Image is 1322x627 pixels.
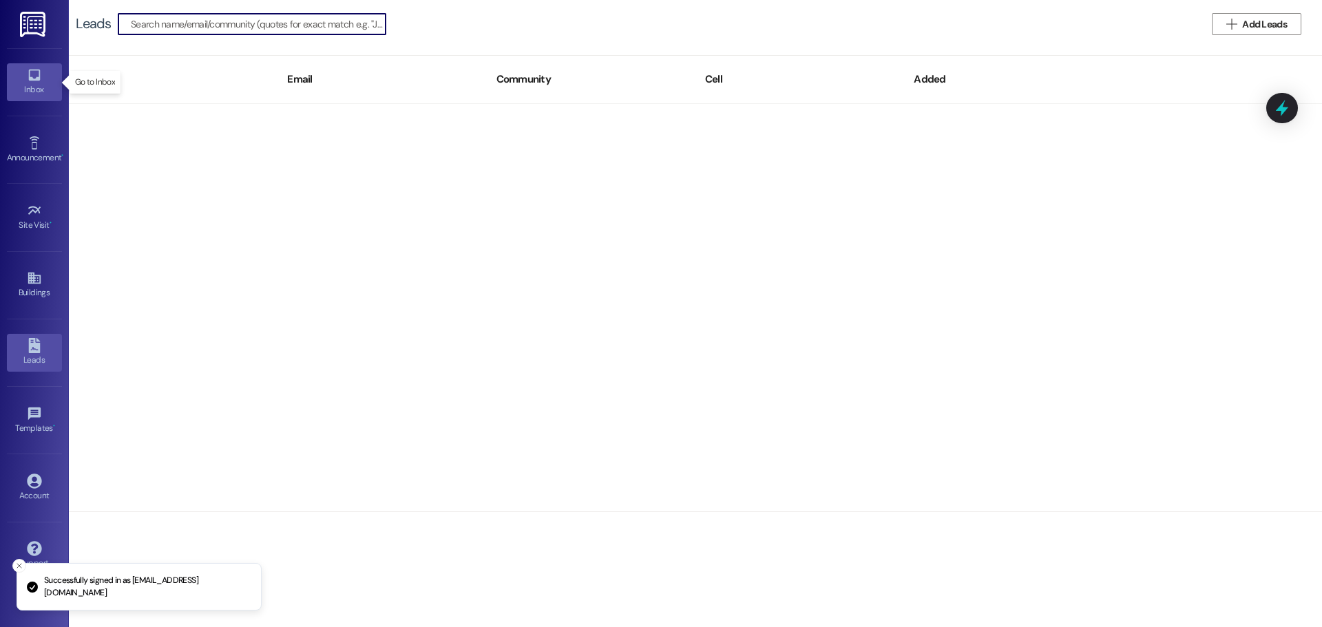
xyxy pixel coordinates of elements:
[20,12,48,37] img: ResiDesk Logo
[1226,19,1237,30] i: 
[904,63,1113,96] div: Added
[53,421,55,431] span: •
[7,199,62,236] a: Site Visit •
[76,17,111,31] div: Leads
[131,14,386,34] input: Search name/email/community (quotes for exact match e.g. "John Smith")
[50,218,52,228] span: •
[7,266,62,304] a: Buildings
[1212,13,1301,35] button: Add Leads
[7,334,62,371] a: Leads
[1242,17,1287,32] span: Add Leads
[487,63,695,96] div: Community
[61,151,63,160] span: •
[44,575,250,599] p: Successfully signed in as [EMAIL_ADDRESS][DOMAIN_NAME]
[695,63,904,96] div: Cell
[7,402,62,439] a: Templates •
[69,63,277,96] div: Name
[75,76,115,88] p: Go to Inbox
[7,469,62,507] a: Account
[7,63,62,100] a: Inbox
[277,63,486,96] div: Email
[12,559,26,573] button: Close toast
[7,537,62,574] a: Support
